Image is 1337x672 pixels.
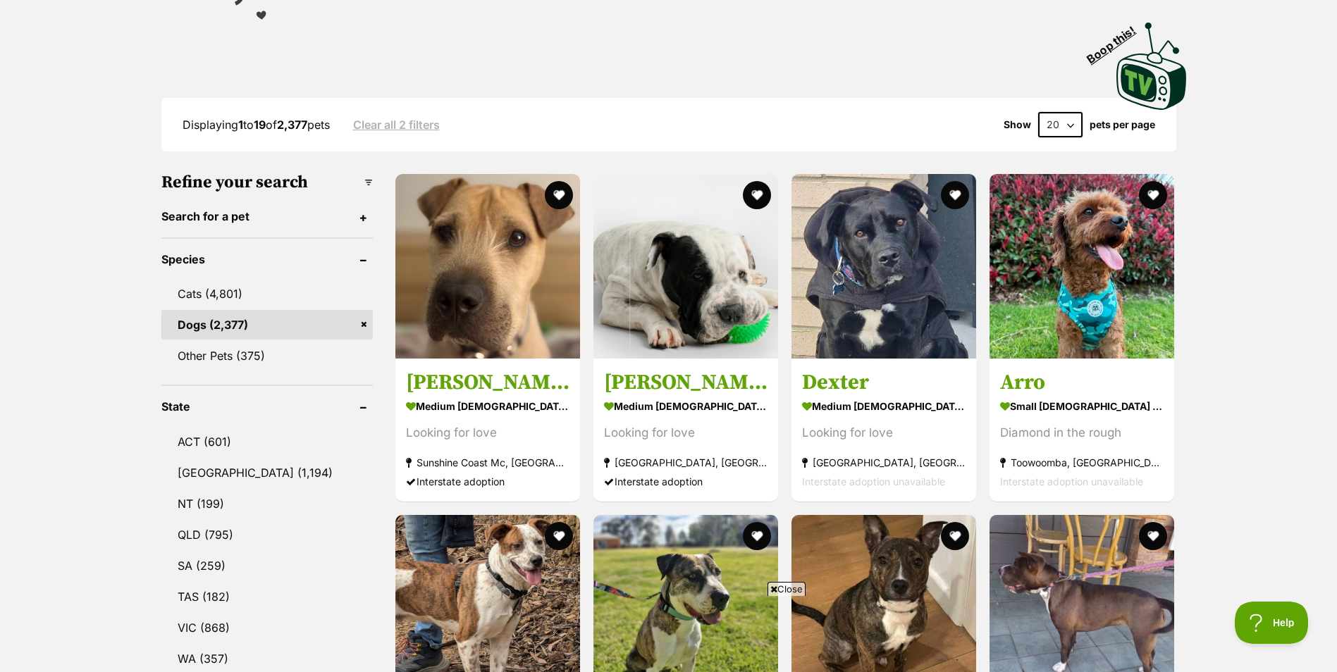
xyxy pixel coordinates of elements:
[161,427,373,456] a: ACT (601)
[161,253,373,266] header: Species
[604,369,768,396] h3: [PERSON_NAME]
[161,458,373,487] a: [GEOGRAPHIC_DATA] (1,194)
[1084,15,1149,66] span: Boop this!
[1235,602,1309,644] iframe: Help Scout Beacon - Open
[545,522,573,550] button: favourite
[1140,522,1168,550] button: favourite
[802,475,945,487] span: Interstate adoption unavailable
[161,582,373,611] a: TAS (182)
[1000,423,1164,442] div: Diamond in the rough
[545,181,573,209] button: favourite
[254,118,266,132] strong: 19
[395,174,580,359] img: Cindy - Shar Pei Dog
[743,522,771,550] button: favourite
[161,341,373,371] a: Other Pets (375)
[941,522,969,550] button: favourite
[1090,119,1155,130] label: pets per page
[161,551,373,580] a: SA (259)
[161,279,373,309] a: Cats (4,801)
[406,396,569,416] strong: medium [DEMOGRAPHIC_DATA] Dog
[161,489,373,518] a: NT (199)
[161,173,373,192] h3: Refine your search
[791,174,976,359] img: Dexter - Shar Pei Dog
[802,453,966,472] strong: [GEOGRAPHIC_DATA], [GEOGRAPHIC_DATA]
[593,359,778,502] a: [PERSON_NAME] medium [DEMOGRAPHIC_DATA] Dog Looking for love [GEOGRAPHIC_DATA], [GEOGRAPHIC_DATA]...
[161,400,373,413] header: State
[277,118,307,132] strong: 2,377
[395,359,580,502] a: [PERSON_NAME] medium [DEMOGRAPHIC_DATA] Dog Looking for love Sunshine Coast Mc, [GEOGRAPHIC_DATA]...
[1000,369,1164,396] h3: Arro
[604,472,768,491] div: Interstate adoption
[604,423,768,442] div: Looking for love
[406,423,569,442] div: Looking for love
[327,602,1011,665] iframe: Advertisement
[161,310,373,340] a: Dogs (2,377)
[743,181,771,209] button: favourite
[768,582,806,596] span: Close
[1004,119,1031,130] span: Show
[802,423,966,442] div: Looking for love
[161,613,373,642] a: VIC (868)
[802,396,966,416] strong: medium [DEMOGRAPHIC_DATA] Dog
[604,453,768,472] strong: [GEOGRAPHIC_DATA], [GEOGRAPHIC_DATA]
[353,118,440,131] a: Clear all 2 filters
[406,472,569,491] div: Interstate adoption
[990,174,1174,359] img: Arro - Cavalier King Charles Spaniel x Poodle Dog
[990,359,1174,502] a: Arro small [DEMOGRAPHIC_DATA] Dog Diamond in the rough Toowoomba, [GEOGRAPHIC_DATA] Interstate ad...
[238,118,243,132] strong: 1
[791,359,976,502] a: Dexter medium [DEMOGRAPHIC_DATA] Dog Looking for love [GEOGRAPHIC_DATA], [GEOGRAPHIC_DATA] Inters...
[1116,23,1187,110] img: PetRescue TV logo
[1116,10,1187,113] a: Boop this!
[604,396,768,416] strong: medium [DEMOGRAPHIC_DATA] Dog
[406,369,569,396] h3: [PERSON_NAME]
[1000,475,1143,487] span: Interstate adoption unavailable
[406,453,569,472] strong: Sunshine Coast Mc, [GEOGRAPHIC_DATA]
[1000,396,1164,416] strong: small [DEMOGRAPHIC_DATA] Dog
[593,174,778,359] img: Gilbert - Shar Pei Dog
[1000,453,1164,472] strong: Toowoomba, [GEOGRAPHIC_DATA]
[161,210,373,223] header: Search for a pet
[161,520,373,549] a: QLD (795)
[941,181,969,209] button: favourite
[1140,181,1168,209] button: favourite
[183,118,330,132] span: Displaying to of pets
[802,369,966,396] h3: Dexter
